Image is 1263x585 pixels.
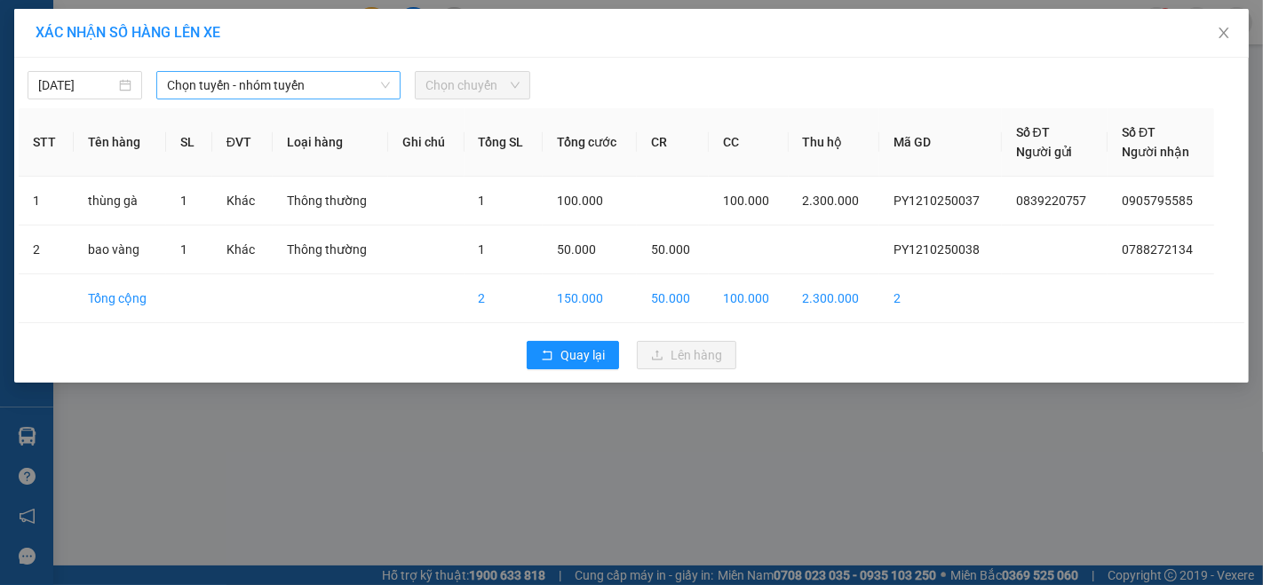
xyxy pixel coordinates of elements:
span: XÁC NHẬN SỐ HÀNG LÊN XE [36,24,220,41]
th: Mã GD [879,108,1002,177]
td: 2 [19,225,74,274]
td: Khác [212,177,273,225]
span: Chọn tuyến - nhóm tuyến [167,72,390,99]
th: STT [19,108,74,177]
th: Thu hộ [789,108,879,177]
input: 12/10/2025 [38,75,115,95]
span: 1 [479,194,486,208]
td: 2 [879,274,1002,323]
th: CC [709,108,789,177]
span: 1 [479,242,486,257]
td: 1 [19,177,74,225]
span: 100.000 [723,194,769,208]
span: 2.300.000 [803,194,860,208]
td: bao vàng [74,225,167,274]
span: 1 [180,242,187,257]
span: PY1210250037 [894,194,980,208]
td: Tổng cộng [74,274,167,323]
td: Thông thường [273,225,388,274]
span: 50.000 [651,242,690,257]
th: Ghi chú [388,108,464,177]
span: Chọn chuyến [425,72,519,99]
th: Tổng cước [543,108,637,177]
th: Tổng SL [465,108,544,177]
span: Số ĐT [1016,125,1050,139]
span: down [380,80,391,91]
td: Thông thường [273,177,388,225]
td: 50.000 [637,274,709,323]
span: Người gửi [1016,145,1073,159]
span: 100.000 [557,194,603,208]
th: Tên hàng [74,108,167,177]
button: Close [1199,9,1249,59]
span: 1 [180,194,187,208]
th: SL [166,108,211,177]
th: ĐVT [212,108,273,177]
span: close [1217,26,1231,40]
span: 50.000 [557,242,596,257]
td: thùng gà [74,177,167,225]
td: Khác [212,225,273,274]
td: 150.000 [543,274,637,323]
td: 2.300.000 [789,274,879,323]
td: 100.000 [709,274,789,323]
span: PY1210250038 [894,242,980,257]
span: 0788272134 [1122,242,1193,257]
td: 2 [465,274,544,323]
th: Loại hàng [273,108,388,177]
span: Quay lại [560,345,605,365]
span: 0839220757 [1016,194,1087,208]
span: 0905795585 [1122,194,1193,208]
span: rollback [541,349,553,363]
span: Số ĐT [1122,125,1156,139]
th: CR [637,108,709,177]
button: rollbackQuay lại [527,341,619,369]
span: Người nhận [1122,145,1189,159]
button: uploadLên hàng [637,341,736,369]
